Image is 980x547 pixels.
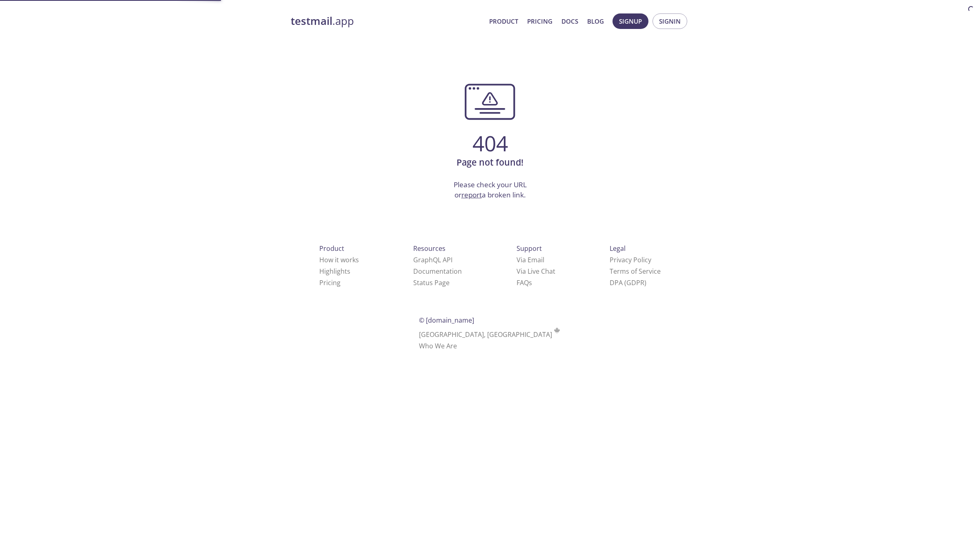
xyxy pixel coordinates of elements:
a: Blog [587,16,604,27]
a: FAQ [517,278,532,287]
a: report [461,190,482,199]
button: Signin [653,13,687,29]
span: © [DOMAIN_NAME] [419,316,474,325]
a: Who We Are [419,341,457,350]
a: Privacy Policy [610,255,651,264]
span: Signin [659,16,681,27]
strong: testmail [291,14,332,28]
a: Via Email [517,255,544,264]
a: testmail.app [291,14,483,28]
a: GraphQL API [413,255,452,264]
span: Signup [619,16,642,27]
span: Resources [413,244,445,253]
span: Product [319,244,344,253]
a: Docs [561,16,578,27]
a: Highlights [319,267,350,276]
p: Please check your URL or a broken link. [291,179,689,200]
h3: 404 [291,131,689,155]
span: Legal [610,244,626,253]
a: Via Live Chat [517,267,555,276]
h6: Page not found! [291,155,689,169]
a: How it works [319,255,359,264]
a: Documentation [413,267,462,276]
span: Support [517,244,542,253]
a: Pricing [319,278,341,287]
a: Terms of Service [610,267,661,276]
a: Product [489,16,518,27]
span: s [529,278,532,287]
a: Status Page [413,278,450,287]
a: DPA (GDPR) [610,278,646,287]
span: [GEOGRAPHIC_DATA], [GEOGRAPHIC_DATA] [419,330,561,339]
button: Signup [612,13,648,29]
a: Pricing [527,16,552,27]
